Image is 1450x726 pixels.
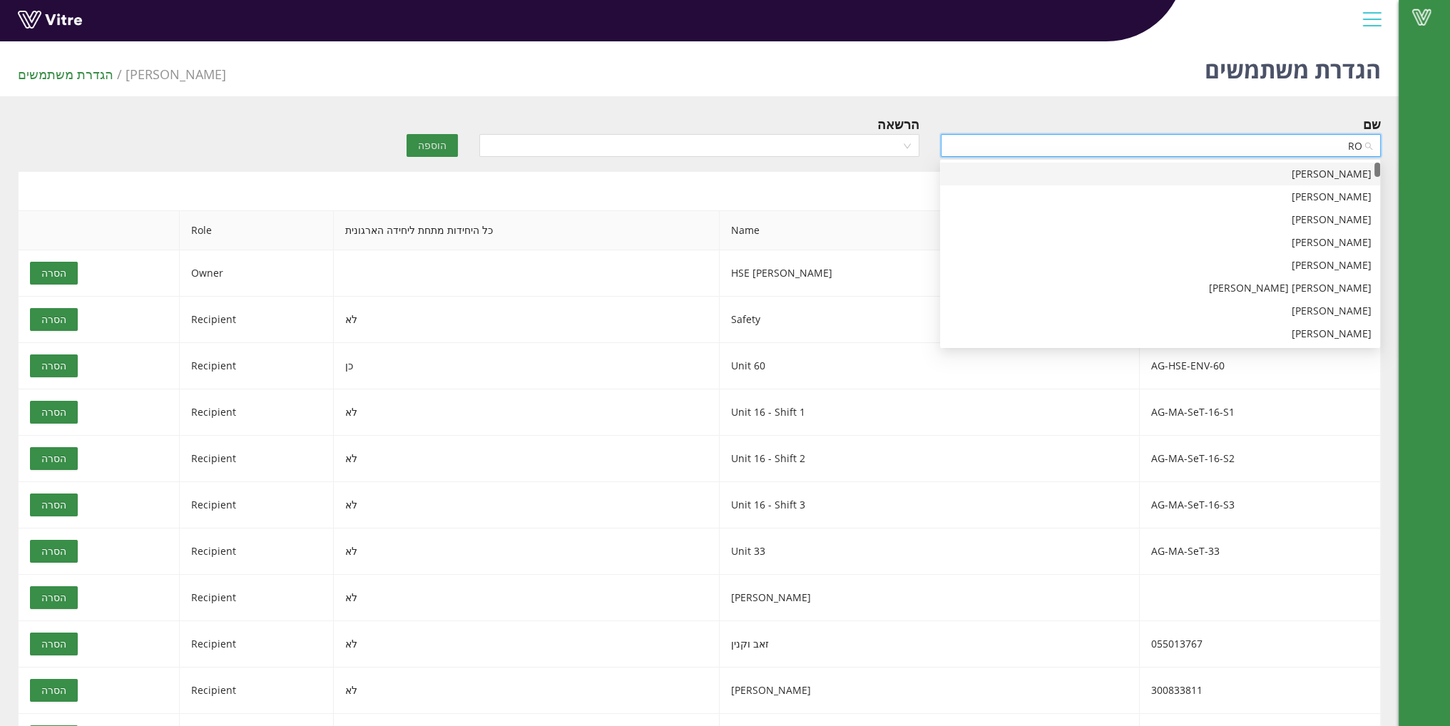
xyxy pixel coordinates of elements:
td: Unit 60 [720,343,1140,389]
button: הסרה [30,308,78,331]
div: Ivgeni Morozov [940,185,1380,208]
span: הסרה [41,682,66,698]
span: 379 [126,66,226,83]
td: זאב וקנין [720,621,1140,668]
div: הרשאה [877,114,919,134]
span: Recipient [191,405,236,419]
td: לא [334,482,720,528]
span: AG-HSE-ENV-60 [1151,359,1225,372]
td: לא [334,389,720,436]
span: 300833811 [1151,683,1203,697]
div: Yuli Rozen [940,254,1380,277]
div: Roni Yaacov [940,277,1380,300]
span: AG-MA-SeT-16-S1 [1151,405,1235,419]
td: Unit 16 - Shift 1 [720,389,1140,436]
button: הוספה [407,134,458,157]
span: הסרה [41,636,66,652]
div: [PERSON_NAME] [949,189,1372,205]
span: Recipient [191,312,236,326]
li: הגדרת משתמשים [18,64,126,84]
td: [PERSON_NAME] [720,575,1140,621]
td: [PERSON_NAME] HSE [720,250,1140,297]
span: AG-MA-SeT-16-S3 [1151,498,1235,511]
div: [PERSON_NAME] [PERSON_NAME] [949,280,1372,296]
span: הסרה [41,265,66,281]
div: שם [1363,114,1381,134]
span: Recipient [191,683,236,697]
th: כל היחידות מתחת ליחידה הארגונית [334,211,720,250]
button: הסרה [30,494,78,516]
span: הסרה [41,312,66,327]
td: לא [334,668,720,714]
div: Dror Elisha [940,231,1380,254]
td: לא [334,528,720,575]
span: הסרה [41,543,66,559]
td: לא [334,575,720,621]
button: הסרה [30,354,78,377]
span: Recipient [191,451,236,465]
button: הסרה [30,447,78,470]
span: הסרה [41,358,66,374]
span: Name [720,211,1139,250]
td: כן [334,343,720,389]
th: Role [180,211,334,250]
button: הסרה [30,262,78,285]
div: [PERSON_NAME] [949,212,1372,227]
td: Unit 33 [720,528,1140,575]
button: הסרה [30,586,78,609]
div: [PERSON_NAME] [949,235,1372,250]
span: הסרה [41,497,66,513]
div: [PERSON_NAME] [949,257,1372,273]
td: Unit 16 - Shift 3 [720,482,1140,528]
td: Safety [720,297,1140,343]
h1: הגדרת משתמשים [1205,36,1381,96]
button: הסרה [30,401,78,424]
span: Recipient [191,498,236,511]
span: הסרה [41,404,66,420]
button: הסרה [30,633,78,655]
div: [PERSON_NAME] [949,166,1372,182]
td: לא [334,621,720,668]
td: לא [334,436,720,482]
button: הסרה [30,540,78,563]
span: Owner [191,266,223,280]
span: Recipient [191,590,236,604]
div: משתמשי טפסים [18,171,1381,210]
button: הסרה [30,679,78,702]
span: הסרה [41,590,66,605]
div: Avi Yurovitch [940,163,1380,185]
td: [PERSON_NAME] [720,668,1140,714]
span: Recipient [191,359,236,372]
div: [PERSON_NAME] [949,303,1372,319]
div: Roman Gorlovsky [940,322,1380,345]
span: AG-MA-SeT-16-S2 [1151,451,1235,465]
span: הסרה [41,451,66,466]
div: [PERSON_NAME] [949,326,1372,342]
span: AG-MA-SeT-33 [1151,544,1220,558]
span: Recipient [191,544,236,558]
span: 055013767 [1151,637,1203,650]
span: Recipient [191,637,236,650]
div: Yaron Ben-Arush [940,300,1380,322]
div: Roman Sharon [940,208,1380,231]
td: Unit 16 - Shift 2 [720,436,1140,482]
td: לא [334,297,720,343]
